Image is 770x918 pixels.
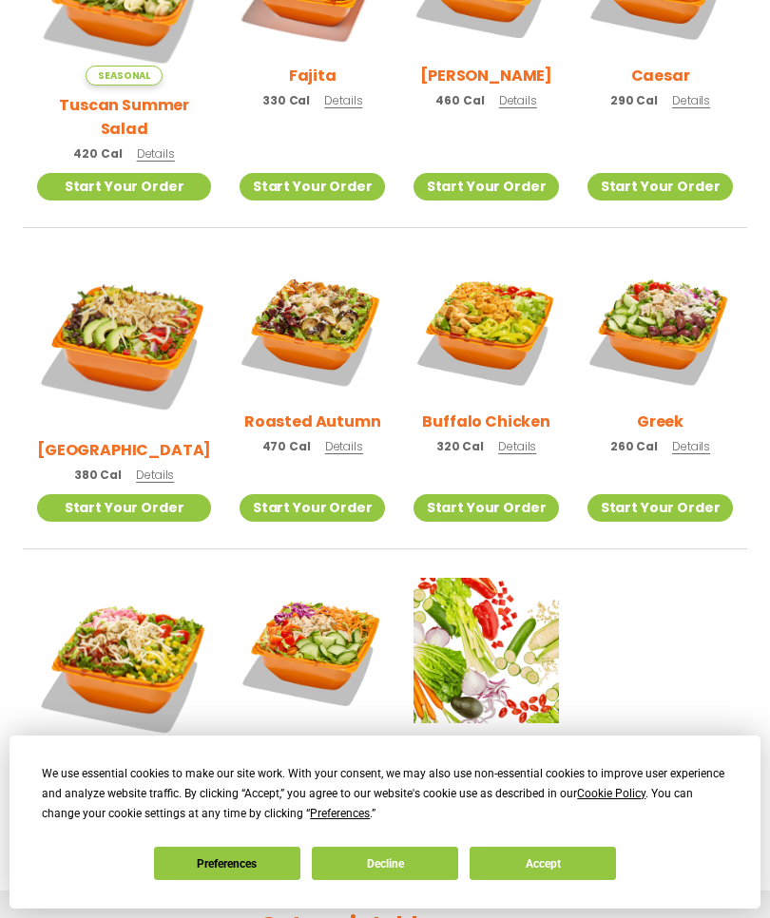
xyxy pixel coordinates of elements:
span: Seasonal [86,66,163,86]
span: Details [324,92,362,108]
span: 460 Cal [435,92,484,109]
button: Preferences [154,847,300,880]
a: Start Your Order [587,494,733,522]
img: Product photo for Greek Salad [587,257,733,402]
h2: Roasted Autumn [244,410,381,433]
span: 380 Cal [74,467,122,484]
h2: Thai [295,731,331,755]
a: Start Your Order [37,494,211,522]
span: Details [498,438,536,454]
h2: Tuscan Summer Salad [37,93,211,141]
div: We use essential cookies to make our site work. With your consent, we may also use non-essential ... [42,764,727,824]
a: Start Your Order [240,494,385,522]
span: 320 Cal [436,438,484,455]
a: Start Your Order [240,173,385,201]
button: Accept [470,847,616,880]
a: Start Your Order [414,173,559,201]
h2: Caesar [631,64,690,87]
h2: Build Your Own [427,731,547,755]
h2: Greek [637,410,683,433]
div: Cookie Consent Prompt [10,736,760,908]
span: Details [672,438,710,454]
span: Details [672,92,710,108]
h2: [PERSON_NAME] [420,64,552,87]
img: Product photo for Build Your Own [414,578,559,723]
span: Preferences [310,807,370,820]
h2: Fajita [289,64,337,87]
span: Details [137,145,175,162]
a: Start Your Order [414,494,559,522]
span: 260 Cal [610,438,658,455]
h2: Buffalo Chicken [422,410,550,433]
img: Product photo for Jalapeño Ranch Salad [37,578,211,752]
img: Product photo for BBQ Ranch Salad [37,257,211,430]
button: Decline [312,847,458,880]
img: Product photo for Buffalo Chicken Salad [414,257,559,402]
img: Product photo for Thai Salad [240,578,385,723]
span: Details [499,92,537,108]
span: 470 Cal [262,438,311,455]
span: Details [325,438,363,454]
a: Start Your Order [37,173,211,201]
span: Details [136,467,174,483]
span: 290 Cal [610,92,658,109]
img: Product photo for Roasted Autumn Salad [240,257,385,402]
a: Start Your Order [587,173,733,201]
h2: [GEOGRAPHIC_DATA] [37,438,211,462]
span: 420 Cal [73,145,122,163]
span: 330 Cal [262,92,310,109]
span: Cookie Policy [577,787,645,800]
